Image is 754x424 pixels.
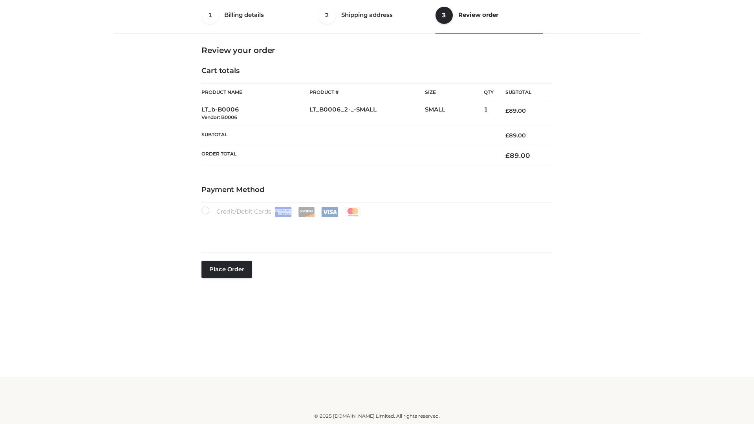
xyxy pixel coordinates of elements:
bdi: 89.00 [505,107,526,114]
h4: Cart totals [201,67,553,75]
th: Product Name [201,83,309,101]
bdi: 89.00 [505,152,530,159]
th: Qty [484,83,494,101]
small: Vendor: B0006 [201,114,237,120]
span: £ [505,152,510,159]
th: Subtotal [494,84,553,101]
td: 1 [484,101,494,126]
td: SMALL [425,101,484,126]
img: Discover [298,207,315,217]
iframe: Secure payment input frame [200,216,551,244]
span: £ [505,132,509,139]
td: LT_B0006_2-_-SMALL [309,101,425,126]
th: Subtotal [201,126,494,145]
h3: Review your order [201,46,553,55]
span: £ [505,107,509,114]
td: LT_b-B0006 [201,101,309,126]
img: Visa [321,207,338,217]
th: Order Total [201,145,494,166]
th: Product # [309,83,425,101]
img: Mastercard [344,207,361,217]
button: Place order [201,261,252,278]
div: © 2025 [DOMAIN_NAME] Limited. All rights reserved. [117,412,637,420]
bdi: 89.00 [505,132,526,139]
h4: Payment Method [201,186,553,194]
img: Amex [275,207,292,217]
th: Size [425,84,480,101]
label: Credit/Debit Cards [201,207,362,217]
